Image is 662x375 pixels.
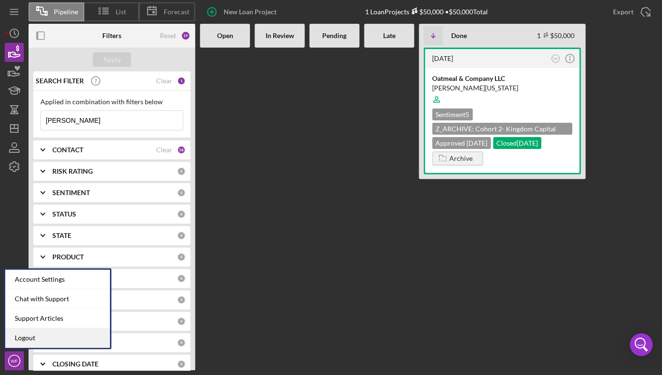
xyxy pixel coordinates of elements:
[93,52,131,67] button: Apply
[160,32,176,39] div: Reset
[5,270,110,289] div: Account Settings
[177,167,186,176] div: 0
[200,2,286,21] button: New Loan Project
[177,146,186,154] div: 18
[52,232,71,239] b: STATE
[630,333,652,356] div: Open Intercom Messenger
[52,360,99,368] b: CLOSING DATE
[103,52,121,67] div: Apply
[40,98,183,106] div: Applied in combination with filters below
[177,360,186,368] div: 0
[493,137,541,149] div: Closed [DATE]
[52,146,83,154] b: CONTACT
[116,8,126,16] span: List
[52,210,76,218] b: STATUS
[449,151,473,166] div: Archive
[52,253,84,261] b: PRODUCT
[177,317,186,326] div: 0
[52,189,90,197] b: SENTIMENT
[177,231,186,240] div: 0
[177,77,186,85] div: 1
[5,289,110,309] div: Chat with Support
[365,8,488,16] div: 1 Loan Projects • $50,000 Total
[5,309,110,328] a: Support Articles
[177,296,186,304] div: 0
[54,8,78,16] span: Pipeline
[217,32,233,39] b: Open
[432,151,483,166] button: Archive
[322,32,346,39] b: Pending
[36,77,84,85] b: SEARCH FILTER
[5,328,110,348] a: Logout
[432,123,572,135] div: Z_ARCHIVE: Cohort 2- Kingdom Capital Network $50,000
[266,32,294,39] b: In Review
[224,2,277,21] div: New Loan Project
[432,109,473,120] div: Sentiment 5
[383,32,395,39] b: Late
[177,253,186,261] div: 0
[432,83,572,93] div: [PERSON_NAME][US_STATE]
[549,52,562,65] button: RS
[181,31,190,40] div: 19
[177,188,186,197] div: 0
[409,8,444,16] div: $50,000
[603,2,657,21] button: Export
[177,338,186,347] div: 0
[11,358,18,364] text: WF
[156,146,172,154] div: Clear
[5,351,24,370] button: WF
[164,8,189,16] span: Forecast
[156,77,172,85] div: Clear
[432,54,453,62] time: 2023-08-31 16:01
[432,74,572,83] div: Oatmeal & Company LLC
[52,168,93,175] b: RISK RATING
[177,274,186,283] div: 0
[432,137,491,149] div: Approved [DATE]
[537,31,574,39] div: 1 $50,000
[451,32,467,39] b: Done
[553,57,558,60] text: RS
[102,32,121,39] b: Filters
[424,48,581,174] a: [DATE]RSOatmeal & Company LLC[PERSON_NAME][US_STATE]Sentiment5Z_ARCHIVE: Cohort 2- Kingdom Capita...
[177,210,186,218] div: 0
[613,2,633,21] div: Export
